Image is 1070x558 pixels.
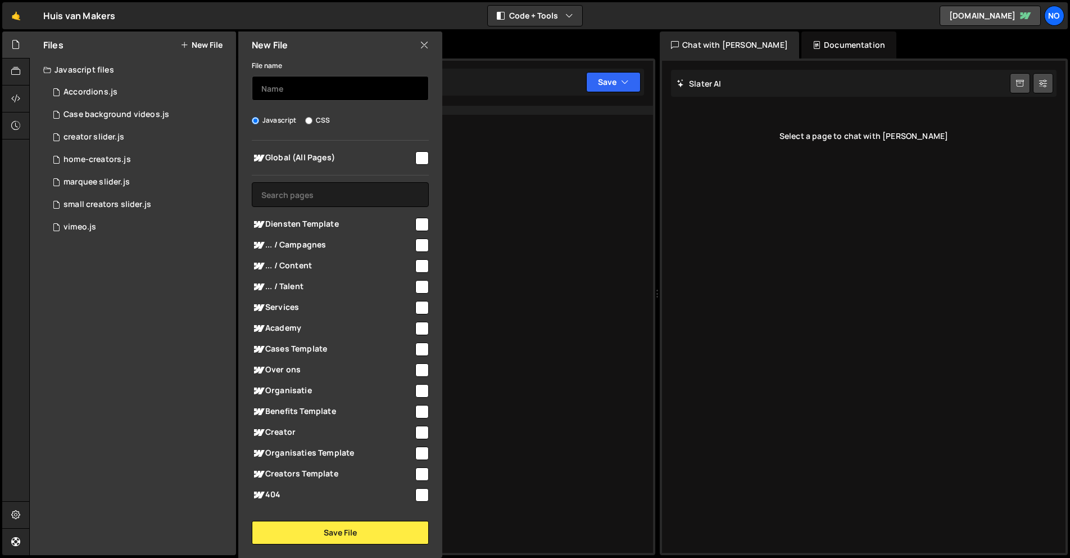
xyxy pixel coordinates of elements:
div: Javascript files [30,58,236,81]
div: 12888/31622.js [43,216,236,238]
input: Javascript [252,117,259,124]
span: Creator [252,426,414,439]
div: Huis van Makers [43,9,115,22]
div: creator slider.js [64,132,124,142]
div: Accordions.js [64,87,117,97]
input: Search pages [252,182,429,207]
span: Cases Template [252,343,414,356]
input: Name [252,76,429,101]
input: CSS [305,117,312,124]
label: Javascript [252,115,297,126]
a: No [1044,6,1064,26]
h2: Files [43,39,64,51]
a: [DOMAIN_NAME] [940,6,1041,26]
div: 12888/39782.js [43,171,236,193]
span: Organisatie [252,384,414,398]
div: 12888/31623.js [43,126,236,148]
span: ... / Campagnes [252,238,414,252]
div: Select a page to chat with [PERSON_NAME] [671,114,1057,159]
div: Chat with [PERSON_NAME] [660,31,799,58]
div: marquee slider.js [64,177,130,187]
span: ... / Talent [252,280,414,294]
h2: New File [252,39,288,51]
label: CSS [305,115,330,126]
div: small creators slider.js [64,200,151,210]
span: Organisaties Template [252,447,414,460]
span: Creators Template [252,467,414,481]
button: Code + Tools [488,6,582,26]
span: Diensten Template [252,218,414,231]
div: home-creators.js [64,155,131,165]
div: 12888/45310.js [43,103,236,126]
button: Save [586,72,641,92]
div: Documentation [801,31,896,58]
div: vimeo.js [64,222,96,232]
div: 12888/31629.js [43,193,236,216]
span: Over ons [252,363,414,377]
span: ... / Content [252,259,414,273]
span: Academy [252,322,414,335]
span: Services [252,301,414,314]
label: File name [252,60,282,71]
span: Benefits Template [252,405,414,418]
span: 404 [252,488,414,502]
div: Case background videos.js [64,110,169,120]
button: New File [180,40,223,49]
a: 🤙 [2,2,30,29]
h2: Slater AI [677,78,722,89]
div: 12888/31641.js [43,81,236,103]
button: Save File [252,521,429,544]
span: Global (All Pages) [252,151,414,165]
div: 12888/32546.js [43,148,236,171]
